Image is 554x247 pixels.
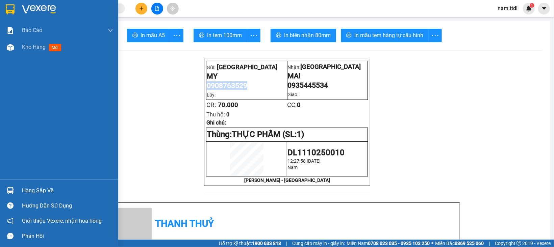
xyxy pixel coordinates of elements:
span: In tem 100mm [207,31,242,39]
span: plus [139,6,144,11]
img: solution-icon [7,27,14,34]
strong: 1900 633 818 [252,241,281,246]
button: plus [135,3,147,15]
span: CC: [287,101,301,109]
span: Thu hộ: [206,111,225,118]
span: 1) [297,130,304,139]
button: more [428,29,442,42]
li: VP [GEOGRAPHIC_DATA] [47,29,90,51]
span: Lấy: [207,92,216,98]
span: In mẫu A5 [141,31,165,39]
span: In biên nhận 80mm [284,31,331,39]
button: more [170,29,183,42]
li: Thanh Thuỷ [3,3,98,16]
span: down [108,28,113,33]
span: Giới thiệu Vexere, nhận hoa hồng [22,217,102,225]
span: file-add [155,6,159,11]
li: VP [GEOGRAPHIC_DATA] [3,29,47,51]
span: [GEOGRAPHIC_DATA] [217,63,277,71]
span: [GEOGRAPHIC_DATA] [301,63,361,71]
span: DL1110250010 [287,148,345,157]
button: file-add [151,3,163,15]
span: Kho hàng [22,44,46,50]
span: 0935445534 [288,81,328,89]
span: Thùng: [207,130,232,139]
div: Phản hồi [22,231,113,241]
div: Hướng dẫn sử dụng [22,201,113,211]
span: nam.ttdl [492,4,523,12]
span: In mẫu tem hàng tự cấu hình [354,31,423,39]
span: notification [7,218,14,224]
span: printer [346,32,352,39]
span: more [247,31,260,40]
span: 70.000 [218,101,238,109]
span: 1 [531,3,533,8]
button: more [247,29,260,42]
p: Gửi: [207,62,286,71]
sup: 1 [530,3,534,8]
span: aim [170,6,175,11]
span: Nam [287,165,298,170]
span: printer [276,32,281,39]
span: MAI [288,72,301,80]
button: printerIn tem 100mm [194,29,247,42]
span: Miền Nam [347,240,430,247]
img: icon-new-feature [526,5,532,11]
span: printer [199,32,204,39]
span: more [170,31,183,40]
span: 0908763529 [207,81,247,90]
strong: [PERSON_NAME] - [GEOGRAPHIC_DATA] [244,177,330,183]
span: copyright [517,241,521,246]
span: Hỗ trợ kỹ thuật: [219,240,281,247]
b: Thanh Thuỷ [155,218,214,229]
span: 0 [226,111,229,118]
img: warehouse-icon [7,44,14,51]
button: aim [167,3,179,15]
span: THỰC PHẨM (SL: [232,130,304,139]
span: question-circle [7,202,14,209]
span: Giao: [288,92,299,97]
button: printerIn biên nhận 80mm [271,29,336,42]
img: logo-vxr [6,4,15,15]
span: mới [49,44,61,51]
span: message [7,233,14,239]
span: caret-down [541,5,547,11]
button: caret-down [538,3,550,15]
div: Hàng sắp về [22,186,113,196]
span: 0 [297,101,301,109]
strong: 0708 023 035 - 0935 103 250 [368,241,430,246]
span: Báo cáo [22,26,42,34]
span: 12:27:58 [DATE] [287,158,321,164]
span: | [286,240,287,247]
span: MY [207,72,218,80]
span: | [489,240,490,247]
button: printerIn mẫu tem hàng tự cấu hình [341,29,429,42]
span: Ghi chú: [206,119,226,126]
span: ⚪️ [431,242,433,245]
span: printer [132,32,138,39]
span: Cung cấp máy in - giấy in: [292,240,345,247]
p: Nhận: [288,63,368,71]
span: Miền Bắc [435,240,484,247]
strong: 0369 525 060 [455,241,484,246]
button: printerIn mẫu A5 [127,29,170,42]
span: CR: [206,101,216,109]
img: warehouse-icon [7,187,14,194]
span: more [429,31,442,40]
